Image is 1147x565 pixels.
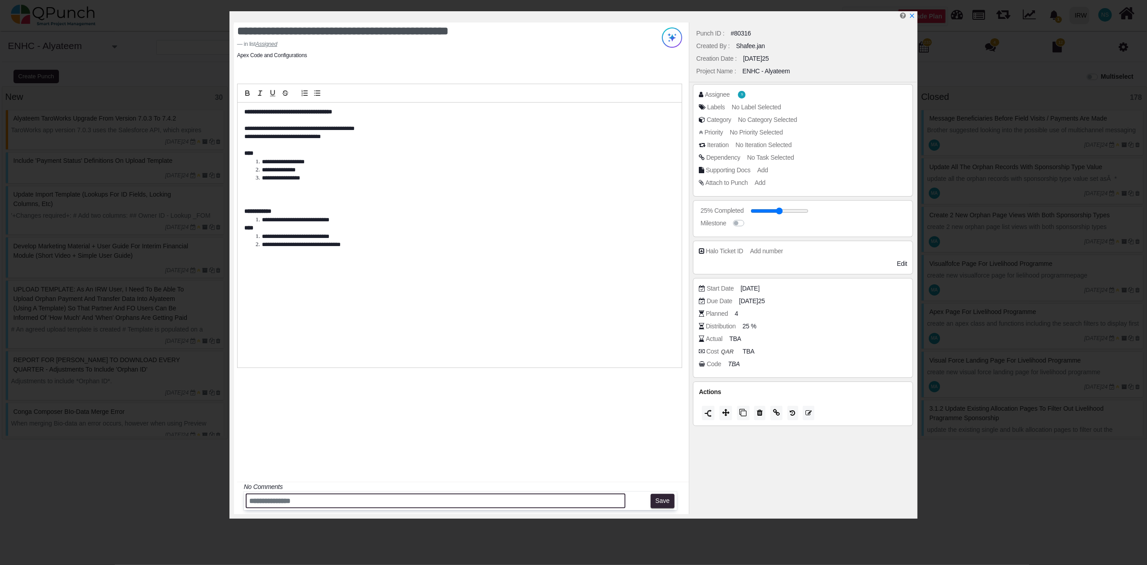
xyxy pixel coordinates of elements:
span: Actions [699,388,721,395]
div: Priority [705,128,723,137]
div: Milestone [701,219,726,228]
span: No Label Selected [732,103,781,111]
button: Delete [754,406,765,420]
img: Try writing with AI [662,27,682,48]
span: No Task Selected [747,154,794,161]
span: No Category Selected [738,116,797,123]
a: x [909,12,915,19]
div: Category [707,115,732,125]
div: Due Date [707,296,733,306]
span: [DATE]25 [739,296,765,306]
button: Move [720,406,732,420]
span: TBA [729,334,741,344]
li: Apex Code and Configurations [237,51,307,59]
div: ENHC - Alyateem [742,67,790,76]
button: Save [651,494,675,508]
span: TBA [742,347,754,356]
div: Iteration [707,140,729,150]
div: Labels [707,103,725,112]
div: Distribution [706,322,736,331]
button: Split [702,406,715,420]
button: Copy Link [770,406,783,420]
button: Edit [803,406,814,420]
div: Shafee.jan [736,41,765,51]
span: S [741,93,743,96]
div: #80316 [731,29,751,38]
span: Edit [897,260,907,267]
div: Project Name : [696,67,736,76]
div: Attach to Punch [706,178,748,188]
div: [DATE]25 [743,54,769,63]
span: Shafee.jan [738,91,746,99]
span: 4 [735,309,738,318]
i: TBA [728,360,740,368]
div: 25% Completed [701,206,744,215]
div: Halo Ticket ID [706,247,743,256]
span: No Priority Selected [730,129,783,136]
div: Assignee [705,90,730,99]
div: Supporting Docs [706,166,751,175]
span: 25 % [742,322,756,331]
button: History [787,406,798,420]
div: Planned [706,309,728,318]
div: Punch ID : [696,29,724,38]
svg: x [909,13,915,19]
div: Code [707,359,721,369]
span: Add [755,179,765,186]
div: Cost [706,347,736,356]
div: Actual [706,334,723,344]
i: Edit Punch [900,12,906,19]
span: [DATE] [741,284,760,293]
div: Start Date [707,284,734,293]
div: Created By : [696,41,729,51]
div: Creation Date : [696,54,737,63]
span: Add number [750,247,783,255]
u: Assigned [256,41,277,47]
span: No Iteration Selected [736,141,792,148]
img: split.9d50320.png [705,410,712,417]
cite: Source Title [256,41,277,47]
i: No Comments [244,483,283,490]
b: QAR [721,348,733,355]
button: Copy [737,406,750,420]
div: Dependency [706,153,741,162]
span: Add [757,166,768,174]
footer: in list [237,40,606,48]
